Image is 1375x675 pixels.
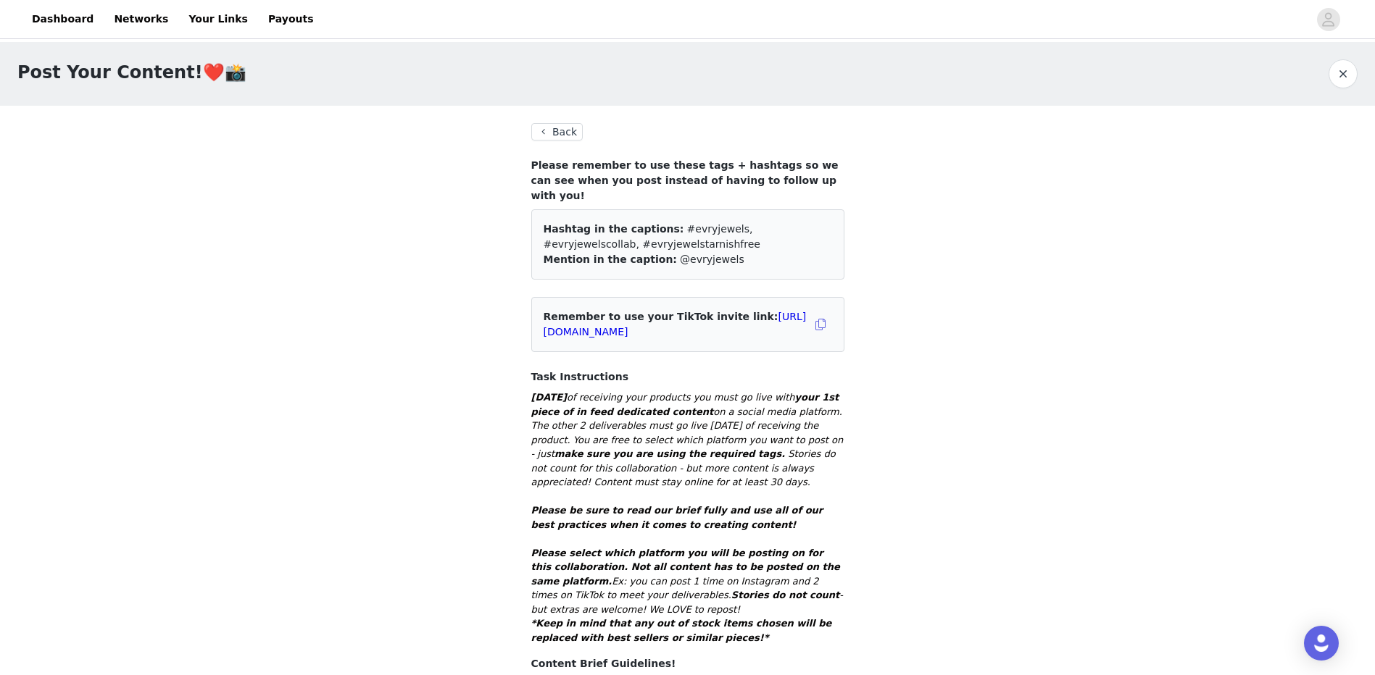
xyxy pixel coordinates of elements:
h4: Task Instructions [531,369,844,385]
a: Your Links [180,3,257,35]
span: Hashtag in the captions: [544,223,684,235]
em: Please be sure to read our brief fully and use all of our best practices when it comes to creatin... [531,505,823,530]
span: Remember to use your TikTok invite link: [544,311,807,337]
h4: Please remember to use these tags + hashtags so we can see when you post instead of having to fol... [531,158,844,204]
strong: *Keep in mind that any out of stock items chosen will be replaced with best sellers or similar pi... [531,618,832,643]
span: Please select which platform you will be posting on for this collaboration. Not all content has t... [531,548,840,587]
a: Payouts [259,3,323,35]
span: @evryjewels [680,253,744,265]
button: Back [531,123,583,141]
div: avatar [1321,8,1335,31]
a: Dashboard [23,3,102,35]
span: Ex: you can post 1 time on Instagram and 2 times on TikTok to meet your deliverables. - but extra... [531,576,844,615]
strong: make sure you are using the required tags. [554,448,785,459]
strong: Stories do not count [731,590,840,600]
strong: your 1st piece of in feed dedicated content [531,392,839,417]
a: Networks [105,3,177,35]
div: Open Intercom Messenger [1304,626,1339,661]
h1: Post Your Content!❤️📸 [17,59,246,85]
h4: Content Brief Guidelines! [531,656,844,671]
em: of receiving your products you must go live with on a social media platform. The other 2 delivera... [531,392,844,459]
strong: [DATE] [531,392,567,403]
span: Mention in the caption: [544,253,677,265]
em: Stories do not count for this collaboration - but more content is always appreciated! Content mus... [531,448,836,487]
